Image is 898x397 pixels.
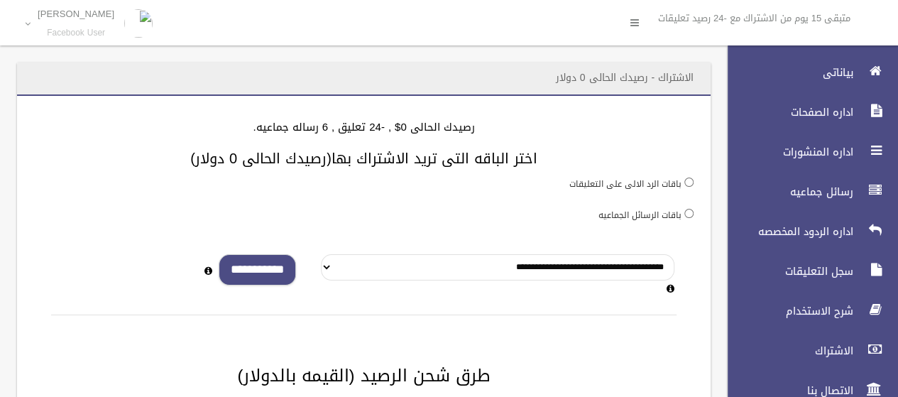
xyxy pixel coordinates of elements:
span: اداره المنشورات [716,145,858,159]
label: باقات الرد الالى على التعليقات [569,176,681,192]
h3: اختر الباقه التى تريد الاشتراك بها(رصيدك الحالى 0 دولار) [34,151,694,166]
span: سجل التعليقات [716,264,858,278]
span: شرح الاستخدام [716,304,858,318]
p: [PERSON_NAME] [38,9,114,19]
span: رسائل جماعيه [716,185,858,199]
a: رسائل جماعيه [716,176,898,207]
small: Facebook User [38,28,114,38]
a: اداره الردود المخصصه [716,216,898,247]
a: الاشتراك [716,335,898,366]
a: بياناتى [716,57,898,88]
span: اداره الصفحات [716,105,858,119]
a: سجل التعليقات [716,256,898,287]
a: اداره المنشورات [716,136,898,168]
h4: رصيدك الحالى 0$ , -24 تعليق , 6 رساله جماعيه. [34,121,694,134]
span: الاشتراك [716,344,858,358]
span: اداره الردود المخصصه [716,224,858,239]
a: اداره الصفحات [716,97,898,128]
h2: طرق شحن الرصيد (القيمه بالدولار) [34,366,694,385]
a: شرح الاستخدام [716,295,898,327]
label: باقات الرسائل الجماعيه [598,207,681,223]
span: بياناتى [716,65,858,80]
header: الاشتراك - رصيدك الحالى 0 دولار [539,64,711,92]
